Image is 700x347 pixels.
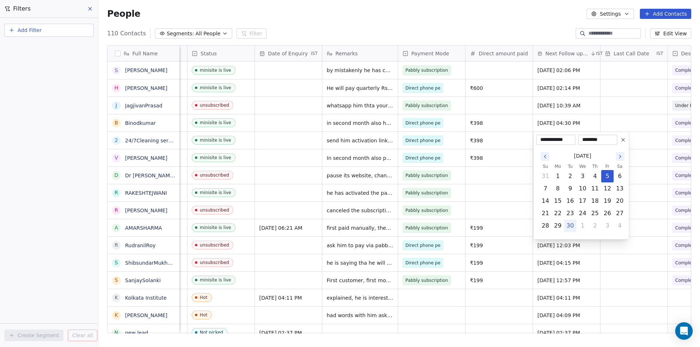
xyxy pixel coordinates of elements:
[616,152,625,161] button: Go to the Next Month
[614,163,626,170] th: Saturday
[589,183,601,194] button: Thursday, September 11th, 2025
[540,220,551,232] button: Sunday, September 28th, 2025
[602,220,613,232] button: Friday, October 3rd, 2025
[564,170,576,182] button: Tuesday, September 2nd, 2025
[614,208,626,219] button: Saturday, September 27th, 2025
[602,208,613,219] button: Friday, September 26th, 2025
[539,163,552,170] th: Sunday
[564,183,576,194] button: Tuesday, September 9th, 2025
[614,195,626,207] button: Saturday, September 20th, 2025
[540,208,551,219] button: Sunday, September 21st, 2025
[564,163,576,170] th: Tuesday
[552,195,564,207] button: Monday, September 15th, 2025
[614,220,626,232] button: Saturday, October 4th, 2025
[552,220,564,232] button: Monday, September 29th, 2025
[577,183,588,194] button: Wednesday, September 10th, 2025
[540,183,551,194] button: Sunday, September 7th, 2025
[602,195,613,207] button: Friday, September 19th, 2025
[589,208,601,219] button: Thursday, September 25th, 2025
[589,163,601,170] th: Thursday
[577,170,588,182] button: Wednesday, September 3rd, 2025
[614,183,626,194] button: Saturday, September 13th, 2025
[540,195,551,207] button: Sunday, September 14th, 2025
[614,170,626,182] button: Saturday, September 6th, 2025
[552,163,564,170] th: Monday
[552,208,564,219] button: Monday, September 22nd, 2025
[589,170,601,182] button: Thursday, September 4th, 2025
[577,195,588,207] button: Wednesday, September 17th, 2025
[564,195,576,207] button: Tuesday, September 16th, 2025
[602,183,613,194] button: Friday, September 12th, 2025
[552,183,564,194] button: Monday, September 8th, 2025
[577,220,588,232] button: Wednesday, October 1st, 2025
[602,170,613,182] button: Friday, September 5th, 2025, selected
[552,170,564,182] button: Monday, September 1st, 2025
[539,163,626,232] table: September 2025
[564,220,576,232] button: Today, Tuesday, September 30th, 2025
[576,163,589,170] th: Wednesday
[540,170,551,182] button: Sunday, August 31st, 2025
[577,208,588,219] button: Wednesday, September 24th, 2025
[564,208,576,219] button: Tuesday, September 23rd, 2025
[589,195,601,207] button: Thursday, September 18th, 2025
[574,152,591,160] span: [DATE]
[601,163,614,170] th: Friday
[541,152,549,161] button: Go to the Previous Month
[589,220,601,232] button: Thursday, October 2nd, 2025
